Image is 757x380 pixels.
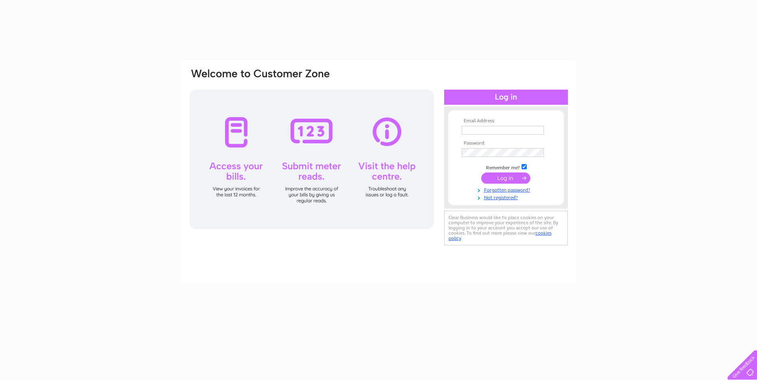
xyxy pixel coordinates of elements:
[462,193,552,201] a: Not registered?
[460,163,552,171] td: Remember me?
[444,211,568,245] div: Clear Business would like to place cookies on your computer to improve your experience of the sit...
[462,186,552,193] a: Forgotten password?
[460,118,552,124] th: Email Address:
[449,230,551,241] a: cookies policy
[460,141,552,146] th: Password:
[481,172,530,184] input: Submit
